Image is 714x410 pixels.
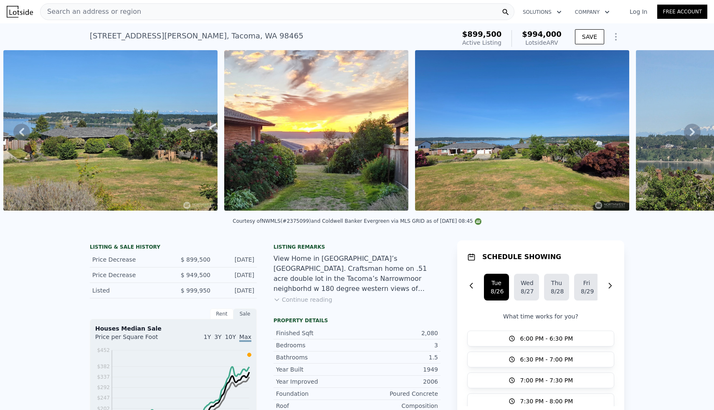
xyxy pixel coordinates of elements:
[92,286,167,295] div: Listed
[276,365,357,374] div: Year Built
[467,312,614,321] p: What time works for you?
[273,317,441,324] div: Property details
[90,244,257,252] div: LISTING & SALE HISTORY
[357,329,438,337] div: 2,080
[224,50,409,211] img: Sale: 149622304 Parcel: 100718576
[522,38,562,47] div: Lotside ARV
[514,274,539,300] button: Wed8/27
[581,279,592,287] div: Fri
[544,274,569,300] button: Thu8/28
[521,279,532,287] div: Wed
[357,341,438,349] div: 3
[92,271,167,279] div: Price Decrease
[204,334,211,340] span: 1Y
[41,7,141,17] span: Search an address or region
[97,374,110,380] tspan: $337
[239,334,251,342] span: Max
[520,355,573,364] span: 6:30 PM - 7:00 PM
[467,351,614,367] button: 6:30 PM - 7:00 PM
[97,347,110,353] tspan: $452
[522,30,562,38] span: $994,000
[462,30,502,38] span: $899,500
[415,50,629,211] img: Sale: 149622304 Parcel: 100718576
[574,274,599,300] button: Fri8/29
[95,324,251,333] div: Houses Median Sale
[217,286,254,295] div: [DATE]
[551,279,562,287] div: Thu
[217,271,254,279] div: [DATE]
[92,255,167,264] div: Price Decrease
[357,402,438,410] div: Composition
[467,331,614,346] button: 6:00 PM - 6:30 PM
[217,255,254,264] div: [DATE]
[462,39,501,46] span: Active Listing
[276,341,357,349] div: Bedrooms
[181,287,210,294] span: $ 999,950
[467,372,614,388] button: 7:00 PM - 7:30 PM
[620,8,657,16] a: Log In
[520,376,573,385] span: 7:00 PM - 7:30 PM
[273,244,441,250] div: Listing remarks
[7,6,33,18] img: Lotside
[551,287,562,295] div: 8/28
[210,308,233,319] div: Rent
[475,218,481,225] img: NWMLS Logo
[484,274,509,300] button: Tue8/26
[273,254,441,294] div: View Home in [GEOGRAPHIC_DATA]’s [GEOGRAPHIC_DATA]. Craftsman home on .51 acre double lot in the ...
[357,353,438,362] div: 1.5
[3,50,217,211] img: Sale: 149622304 Parcel: 100718576
[90,30,304,42] div: [STREET_ADDRESS][PERSON_NAME] , Tacoma , WA 98465
[276,377,357,386] div: Year Improved
[491,287,502,295] div: 8/26
[516,5,568,20] button: Solutions
[521,287,532,295] div: 8/27
[581,287,592,295] div: 8/29
[482,252,561,262] h1: SCHEDULE SHOWING
[357,365,438,374] div: 1949
[276,402,357,410] div: Roof
[357,377,438,386] div: 2006
[95,333,173,346] div: Price per Square Foot
[97,385,110,390] tspan: $292
[273,295,332,304] button: Continue reading
[568,5,616,20] button: Company
[357,390,438,398] div: Poured Concrete
[657,5,707,19] a: Free Account
[181,272,210,278] span: $ 949,500
[575,29,604,44] button: SAVE
[608,28,624,45] button: Show Options
[97,364,110,369] tspan: $382
[276,390,357,398] div: Foundation
[520,334,573,343] span: 6:00 PM - 6:30 PM
[233,308,257,319] div: Sale
[233,218,481,224] div: Courtesy of NWMLS (#2375099) and Coldwell Banker Evergreen via MLS GRID as of [DATE] 08:45
[520,397,573,405] span: 7:30 PM - 8:00 PM
[467,393,614,409] button: 7:30 PM - 8:00 PM
[276,353,357,362] div: Bathrooms
[214,334,221,340] span: 3Y
[225,334,236,340] span: 10Y
[97,395,110,401] tspan: $247
[276,329,357,337] div: Finished Sqft
[491,279,502,287] div: Tue
[181,256,210,263] span: $ 899,500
